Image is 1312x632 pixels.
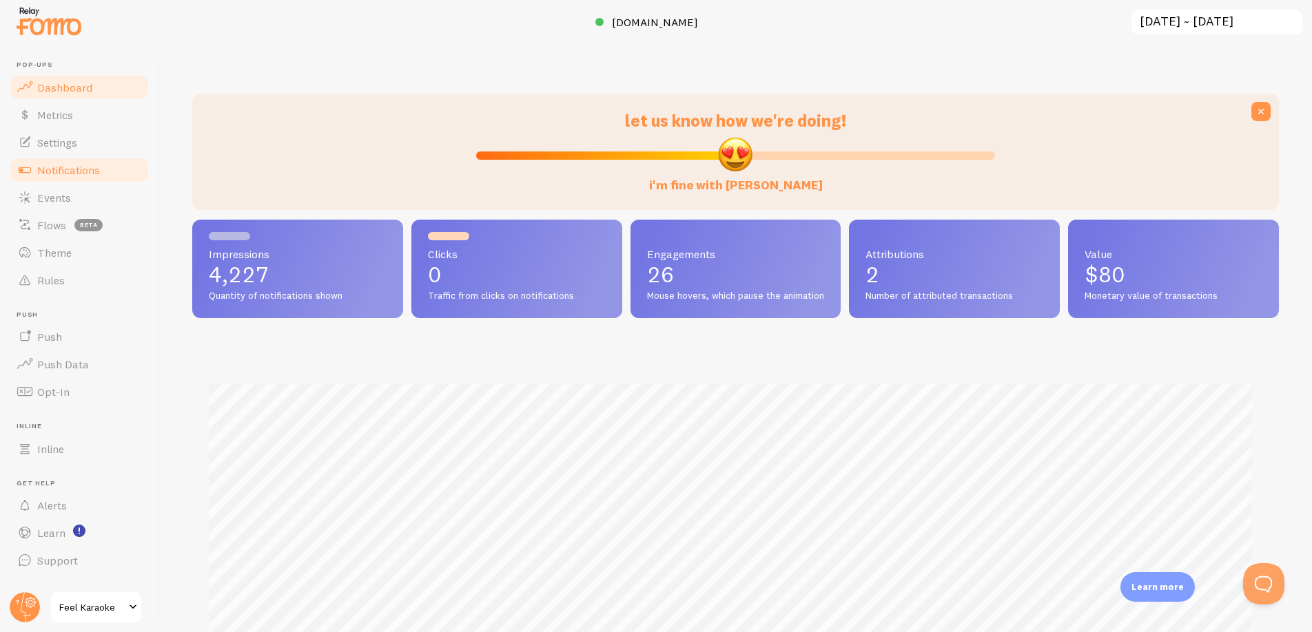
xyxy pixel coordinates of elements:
span: Inline [17,422,150,431]
a: Flows beta [8,211,150,239]
p: 4,227 [209,264,387,286]
a: Events [8,184,150,211]
a: Opt-In [8,378,150,405]
span: Number of attributed transactions [865,290,1043,302]
label: i'm fine with [PERSON_NAME] [649,164,823,193]
a: Rules [8,266,150,294]
a: Settings [8,129,150,156]
span: Dashboard [37,81,92,94]
a: Theme [8,239,150,266]
a: Feel Karaoke [50,591,143,624]
span: beta [74,219,103,231]
span: Push Data [37,357,89,371]
span: Attributions [865,249,1043,260]
svg: <p>Watch New Feature Tutorials!</p> [73,525,85,537]
span: Impressions [209,249,387,260]
p: 26 [647,264,825,286]
a: Notifications [8,156,150,184]
span: Monetary value of transactions [1085,290,1262,302]
span: Clicks [428,249,606,260]
p: Learn more [1131,580,1184,593]
span: let us know how we're doing! [625,110,846,131]
span: Notifications [37,163,100,177]
img: emoji.png [717,136,754,173]
span: $80 [1085,261,1125,288]
span: Opt-In [37,385,70,399]
span: Push [37,330,62,344]
a: Inline [8,435,150,463]
p: 0 [428,264,606,286]
a: Support [8,547,150,574]
span: Events [37,191,71,204]
span: Get Help [17,479,150,488]
iframe: Help Scout Beacon - Open [1243,563,1284,604]
span: Mouse hovers, which pause the animation [647,290,825,302]
span: Traffic from clicks on notifications [428,290,606,302]
span: Push [17,310,150,319]
span: Quantity of notifications shown [209,290,387,302]
p: 2 [865,264,1043,286]
a: Dashboard [8,74,150,101]
span: Rules [37,273,65,287]
span: Pop-ups [17,61,150,70]
span: Value [1085,249,1262,260]
span: Theme [37,246,72,260]
span: Metrics [37,108,73,122]
span: Inline [37,442,64,456]
div: Learn more [1120,572,1195,602]
a: Push [8,323,150,350]
span: Flows [37,218,66,232]
img: fomo-relay-logo-orange.svg [14,3,83,39]
span: Engagements [647,249,825,260]
span: Learn [37,526,65,540]
a: Push Data [8,350,150,378]
a: Learn [8,519,150,547]
span: Alerts [37,498,67,512]
a: Metrics [8,101,150,129]
span: Feel Karaoke [59,599,125,615]
a: Alerts [8,492,150,519]
span: Support [37,554,78,567]
span: Settings [37,136,77,149]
